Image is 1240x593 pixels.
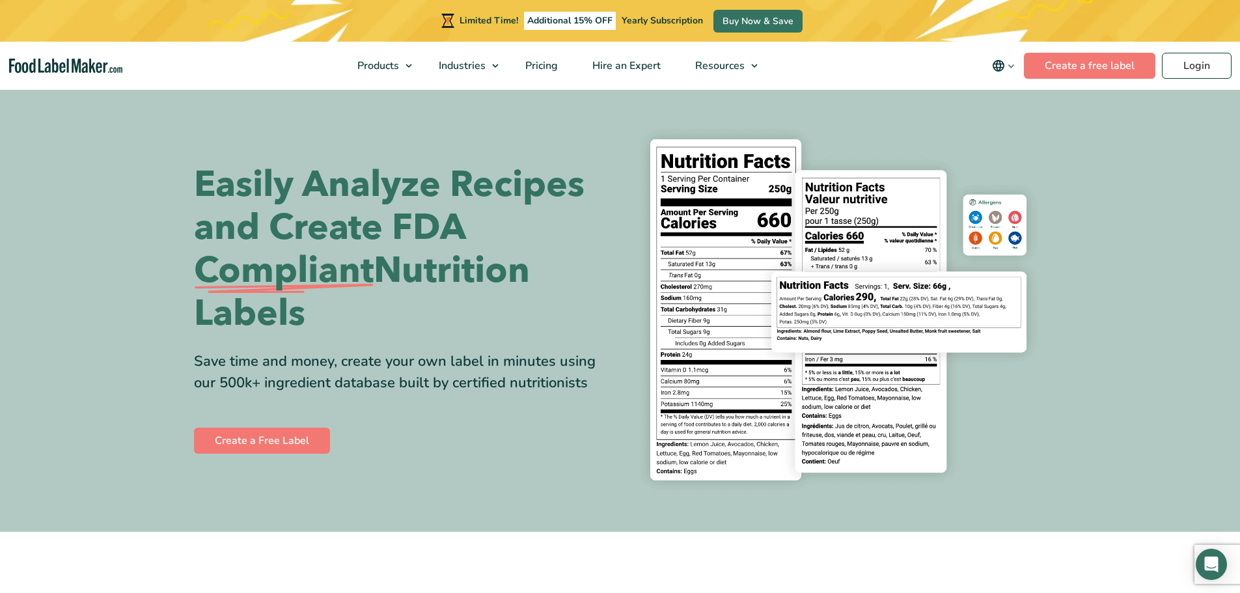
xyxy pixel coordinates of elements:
[678,42,764,90] a: Resources
[194,163,611,335] h1: Easily Analyze Recipes and Create FDA Nutrition Labels
[508,42,572,90] a: Pricing
[435,59,487,73] span: Industries
[194,249,374,292] span: Compliant
[194,428,330,454] a: Create a Free Label
[691,59,746,73] span: Resources
[422,42,505,90] a: Industries
[353,59,400,73] span: Products
[521,59,559,73] span: Pricing
[1196,549,1227,580] div: Open Intercom Messenger
[460,14,518,27] span: Limited Time!
[588,59,662,73] span: Hire an Expert
[1162,53,1232,79] a: Login
[194,351,611,394] div: Save time and money, create your own label in minutes using our 500k+ ingredient database built b...
[713,10,803,33] a: Buy Now & Save
[575,42,675,90] a: Hire an Expert
[622,14,703,27] span: Yearly Subscription
[1024,53,1155,79] a: Create a free label
[340,42,419,90] a: Products
[524,12,616,30] span: Additional 15% OFF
